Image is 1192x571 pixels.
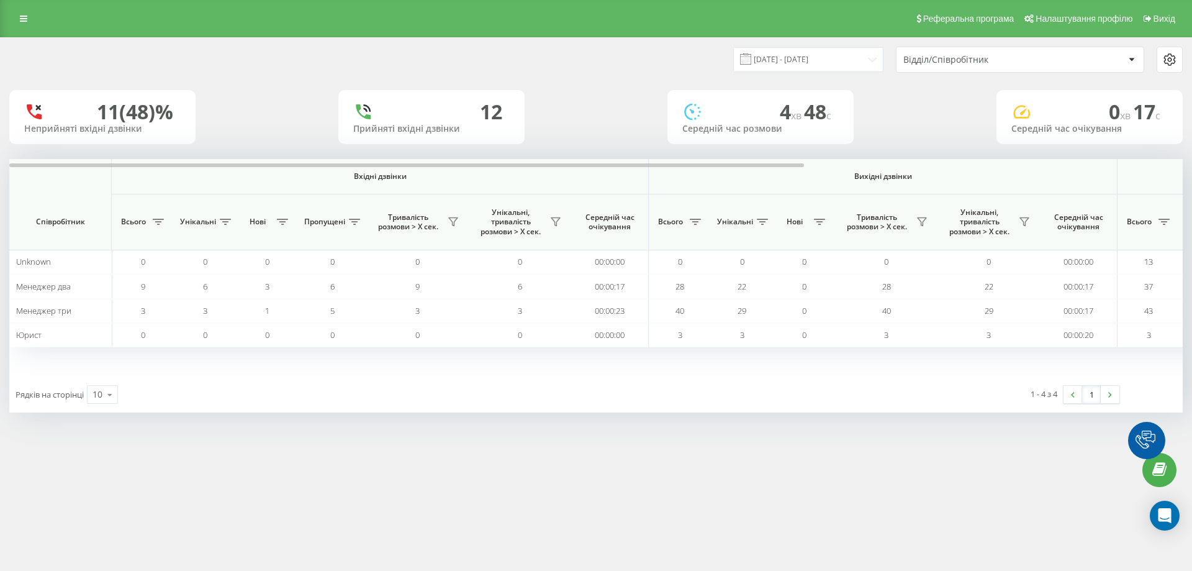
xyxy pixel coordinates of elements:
span: Унікальні [717,217,753,227]
td: 00:00:23 [571,299,649,323]
td: 00:00:00 [571,250,649,274]
a: 1 [1082,386,1101,403]
span: 0 [740,256,744,267]
span: 0 [802,305,806,316]
div: 10 [93,388,102,401]
span: 3 [518,305,522,316]
span: 3 [141,305,145,316]
span: 0 [415,329,420,340]
span: 0 [330,256,335,267]
span: 0 [884,256,888,267]
span: 0 [203,256,207,267]
div: Середній час очікування [1011,124,1168,134]
td: 00:00:00 [1040,250,1117,274]
div: 12 [480,100,502,124]
span: 6 [203,281,207,292]
span: 0 [518,329,522,340]
td: 00:00:17 [1040,299,1117,323]
span: Тривалість розмови > Х сек. [372,212,444,232]
span: 28 [882,281,891,292]
span: 0 [802,256,806,267]
td: 00:00:20 [1040,323,1117,347]
span: 0 [141,329,145,340]
span: 3 [203,305,207,316]
div: Неприйняті вхідні дзвінки [24,124,181,134]
span: 48 [804,98,831,125]
span: 6 [518,281,522,292]
span: Всього [655,217,686,227]
span: 3 [987,329,991,340]
span: 0 [1109,98,1133,125]
div: 11 (48)% [97,100,173,124]
span: Юрист [16,329,42,340]
span: 0 [802,281,806,292]
span: 28 [675,281,684,292]
span: 40 [675,305,684,316]
span: хв [1120,109,1133,122]
span: 0 [265,329,269,340]
span: Unknown [16,256,51,267]
span: Всього [118,217,149,227]
span: Нові [779,217,810,227]
span: Унікальні, тривалість розмови > Х сек. [944,208,1015,237]
div: Середній час розмови [682,124,839,134]
span: Менеджер два [16,281,71,292]
span: 3 [415,305,420,316]
span: 0 [518,256,522,267]
span: 1 [265,305,269,316]
span: 29 [985,305,993,316]
span: 9 [415,281,420,292]
span: Вихід [1154,14,1175,24]
span: 0 [203,329,207,340]
span: 0 [330,329,335,340]
span: 17 [1133,98,1160,125]
span: c [826,109,831,122]
span: 43 [1144,305,1153,316]
span: 13 [1144,256,1153,267]
span: 37 [1144,281,1153,292]
td: 00:00:00 [571,323,649,347]
div: Open Intercom Messenger [1150,501,1180,531]
div: 1 - 4 з 4 [1031,388,1057,400]
span: Вхідні дзвінки [144,171,616,181]
span: 22 [738,281,746,292]
span: 4 [780,98,804,125]
span: 29 [738,305,746,316]
div: Відділ/Співробітник [903,55,1052,65]
span: Унікальні [180,217,216,227]
span: 3 [884,329,888,340]
span: Налаштування профілю [1036,14,1132,24]
span: хв [791,109,804,122]
span: Рядків на сторінці [16,389,84,400]
span: 6 [330,281,335,292]
span: 3 [1147,329,1151,340]
span: 3 [740,329,744,340]
span: Реферальна програма [923,14,1014,24]
div: Прийняті вхідні дзвінки [353,124,510,134]
span: Середній час очікування [580,212,639,232]
span: 0 [415,256,420,267]
span: Вихідні дзвінки [678,171,1088,181]
span: Співробітник [20,217,101,227]
span: Середній час очікування [1049,212,1108,232]
span: 5 [330,305,335,316]
span: Унікальні, тривалість розмови > Х сек. [475,208,546,237]
span: 0 [678,256,682,267]
span: 9 [141,281,145,292]
span: 0 [802,329,806,340]
span: 0 [265,256,269,267]
span: Всього [1124,217,1155,227]
span: c [1155,109,1160,122]
span: 22 [985,281,993,292]
span: 40 [882,305,891,316]
span: Тривалість розмови > Х сек. [841,212,913,232]
span: Пропущені [304,217,345,227]
span: 3 [678,329,682,340]
span: Нові [242,217,273,227]
span: Менеджер три [16,305,71,316]
td: 00:00:17 [571,274,649,298]
span: 0 [987,256,991,267]
span: 3 [265,281,269,292]
td: 00:00:17 [1040,274,1117,298]
span: 0 [141,256,145,267]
